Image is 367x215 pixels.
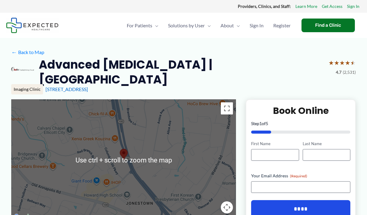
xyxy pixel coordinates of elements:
[11,48,44,57] a: ←Back to Map
[238,4,291,9] strong: Providers, Clinics, and Staff:
[350,57,356,68] span: ★
[251,121,350,126] p: Step of
[301,19,355,32] a: Find a Clinic
[122,15,163,36] a: For PatientsMenu Toggle
[6,18,59,33] img: Expected Healthcare Logo - side, dark font, small
[336,68,342,76] span: 4.7
[11,49,17,55] span: ←
[250,15,264,36] span: Sign In
[39,57,324,87] h2: Advanced [MEDICAL_DATA] | [GEOGRAPHIC_DATA]
[273,15,291,36] span: Register
[163,15,216,36] a: Solutions by UserMenu Toggle
[122,15,295,36] nav: Primary Site Navigation
[152,15,158,36] span: Menu Toggle
[11,84,43,94] div: Imaging Clinic
[221,201,233,213] button: Map camera controls
[127,15,152,36] span: For Patients
[216,15,245,36] a: AboutMenu Toggle
[266,121,268,126] span: 5
[322,2,342,10] a: Get Access
[259,121,262,126] span: 1
[251,141,299,147] label: First Name
[245,15,268,36] a: Sign In
[343,68,356,76] span: (2,531)
[221,102,233,114] button: Toggle fullscreen view
[334,57,339,68] span: ★
[251,173,350,179] label: Your Email Address
[339,57,345,68] span: ★
[251,105,350,117] h2: Book Online
[347,2,359,10] a: Sign In
[234,15,240,36] span: Menu Toggle
[303,141,350,147] label: Last Name
[45,86,88,92] a: [STREET_ADDRESS]
[221,15,234,36] span: About
[290,174,307,178] span: (Required)
[205,15,211,36] span: Menu Toggle
[295,2,317,10] a: Learn More
[268,15,295,36] a: Register
[345,57,350,68] span: ★
[168,15,205,36] span: Solutions by User
[328,57,334,68] span: ★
